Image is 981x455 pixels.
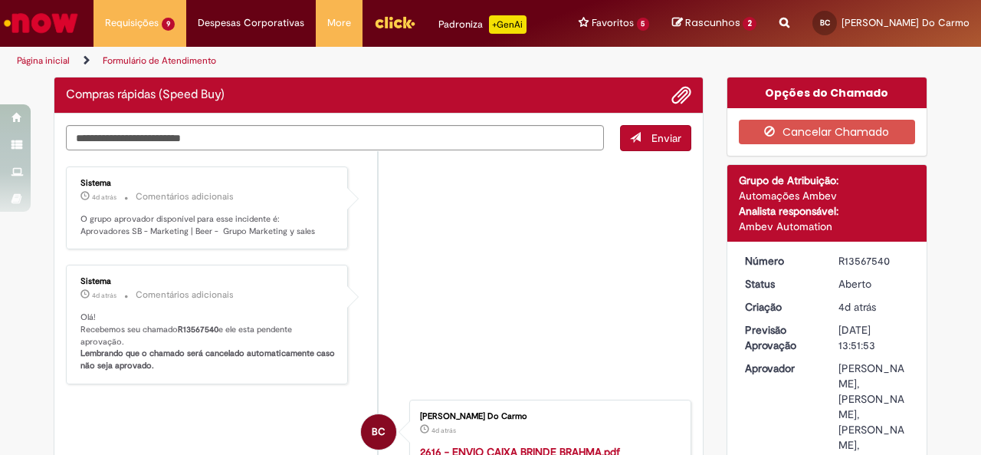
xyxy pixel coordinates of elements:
dt: Número [733,253,828,269]
span: [PERSON_NAME] Do Carmo [842,16,970,29]
div: Sistema [80,277,336,286]
span: Favoritos [592,15,634,31]
span: Requisições [105,15,159,31]
div: Padroniza [438,15,527,34]
span: 4d atrás [92,291,116,300]
time: 25/09/2025 15:52:08 [92,193,116,202]
time: 25/09/2025 15:51:53 [838,300,876,314]
div: Opções do Chamado [727,77,927,108]
ul: Trilhas de página [11,47,642,75]
span: Rascunhos [685,15,740,30]
span: BC [372,414,386,450]
span: 4d atrás [838,300,876,314]
h2: Compras rápidas (Speed Buy) Histórico de tíquete [66,88,225,102]
small: Comentários adicionais [136,288,234,302]
img: click_logo_yellow_360x200.png [374,11,415,34]
span: 9 [162,18,175,31]
p: O grupo aprovador disponível para esse incidente é: Aprovadores SB - Marketing | Beer - Grupo Mar... [80,213,336,237]
textarea: Digite sua mensagem aqui... [66,125,604,150]
b: Lembrando que o chamado será cancelado automaticamente caso não seja aprovado. [80,348,337,371]
span: BC [820,18,830,28]
dt: Status [733,276,828,292]
span: More [327,15,351,31]
time: 25/09/2025 15:52:05 [92,291,116,300]
div: Aberto [838,276,910,292]
div: Ambev Automation [739,219,916,234]
span: 5 [637,18,650,31]
dt: Criação [733,299,828,315]
div: [PERSON_NAME] Do Carmo [420,412,675,421]
span: Enviar [651,131,681,145]
div: 25/09/2025 15:51:53 [838,299,910,315]
a: Rascunhos [672,16,756,31]
b: R13567540 [178,324,218,335]
time: 25/09/2025 15:51:34 [431,426,456,435]
div: Automações Ambev [739,188,916,203]
button: Cancelar Chamado [739,120,916,144]
dt: Previsão Aprovação [733,322,828,353]
p: Olá! Recebemos seu chamado e ele esta pendente aprovação. [80,312,336,372]
div: Grupo de Atribuição: [739,173,916,188]
span: Despesas Corporativas [198,15,304,31]
div: [DATE] 13:51:53 [838,322,910,353]
div: R13567540 [838,253,910,269]
p: +GenAi [489,15,527,34]
a: Página inicial [17,54,70,67]
dt: Aprovador [733,361,828,376]
img: ServiceNow [2,8,80,38]
button: Enviar [620,125,691,151]
div: Analista responsável: [739,203,916,219]
div: Beatriz Stelle Bucallon Do Carmo [361,414,396,450]
button: Adicionar anexos [671,85,691,105]
span: 4d atrás [431,426,456,435]
div: Sistema [80,179,336,188]
span: 4d atrás [92,193,116,202]
a: Formulário de Atendimento [103,54,216,67]
span: 2 [743,17,756,31]
small: Comentários adicionais [136,190,234,203]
